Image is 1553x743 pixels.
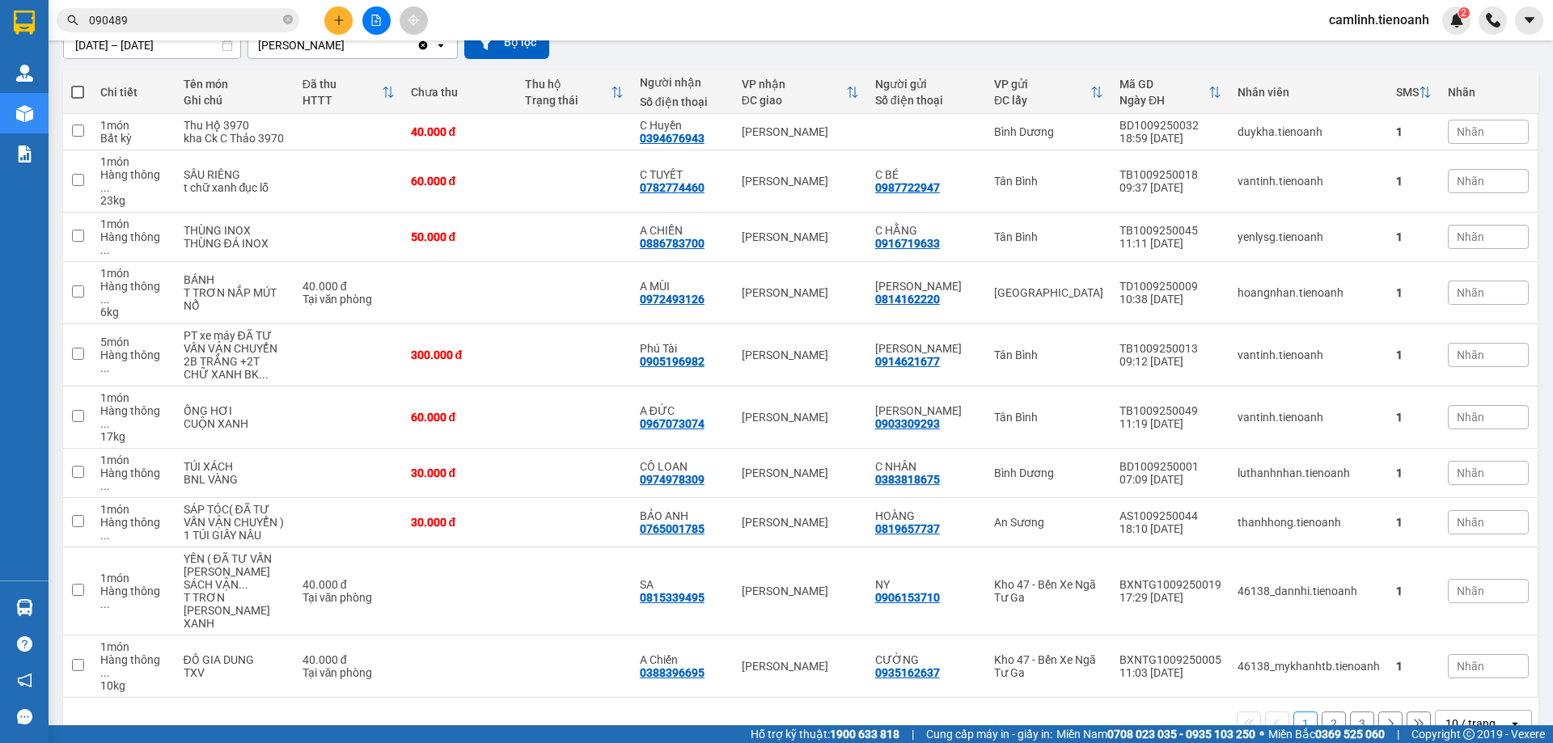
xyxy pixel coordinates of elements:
[100,597,110,610] span: ...
[1293,711,1318,736] button: 1
[1457,660,1484,673] span: Nhãn
[100,194,167,207] div: 23 kg
[303,653,395,666] div: 40.000 đ
[184,94,286,107] div: Ghi chú
[1396,585,1432,597] div: 1
[100,293,110,306] span: ...
[1119,417,1221,430] div: 11:19 [DATE]
[100,132,167,145] div: Bất kỳ
[184,237,286,250] div: THÙNG ĐÁ INOX
[1119,666,1221,679] div: 11:03 [DATE]
[875,404,978,417] div: MINH QUYÊN
[1458,7,1470,19] sup: 2
[1056,725,1255,743] span: Miền Nam
[640,522,705,535] div: 0765001785
[1396,348,1432,361] div: 1
[1119,473,1221,486] div: 07:09 [DATE]
[16,105,33,122] img: warehouse-icon
[1445,716,1496,732] div: 10 / trang
[640,132,705,145] div: 0394676943
[875,522,940,535] div: 0819657737
[640,237,705,250] div: 0886783700
[17,673,32,688] span: notification
[1238,86,1380,99] div: Nhân viên
[283,13,293,28] span: close-circle
[994,78,1090,91] div: VP gửi
[875,237,940,250] div: 0916719633
[100,466,167,492] div: Hàng thông thường
[994,348,1103,361] div: Tân Bình
[640,417,705,430] div: 0967073074
[100,306,167,319] div: 6 kg
[1119,224,1221,237] div: TB1009250045
[1268,725,1385,743] span: Miền Bắc
[994,94,1090,107] div: ĐC lấy
[100,243,110,256] span: ...
[1322,711,1346,736] button: 2
[1119,509,1221,522] div: AS1009250044
[986,71,1111,114] th: Toggle SortBy
[994,653,1103,679] div: Kho 47 - Bến Xe Ngã Tư Ga
[1457,175,1484,188] span: Nhãn
[1238,348,1380,361] div: vantinh.tienoanh
[100,417,110,430] span: ...
[640,509,726,522] div: BẢO ANH
[100,454,167,466] div: 1 món
[411,466,510,479] div: 30.000 đ
[1238,125,1380,138] div: duykha.tienoanh
[640,653,726,666] div: A Chiến
[184,460,286,473] div: TÚI XÁCH
[1238,585,1380,597] div: 46138_dannhi.tienoanh
[875,181,940,194] div: 0987722947
[1259,731,1264,737] span: ⚪️
[294,71,403,114] th: Toggle SortBy
[184,404,286,417] div: ỐNG HƠI
[994,466,1103,479] div: Bình Dương
[1457,286,1484,299] span: Nhãn
[640,591,705,604] div: 0815339495
[1119,578,1221,591] div: BXNTG1009250019
[100,361,110,374] span: ...
[184,473,286,486] div: BNL VÀNG
[875,666,940,679] div: 0935162637
[411,348,510,361] div: 300.000 đ
[417,39,430,52] svg: Clear value
[1448,86,1529,99] div: Nhãn
[362,6,391,35] button: file-add
[1119,78,1208,91] div: Mã GD
[1463,728,1475,740] span: copyright
[333,15,345,26] span: plus
[830,728,899,741] strong: 1900 633 818
[303,666,395,679] div: Tại văn phòng
[184,666,286,679] div: TXV
[640,181,705,194] div: 0782774460
[184,78,286,91] div: Tên món
[640,355,705,368] div: 0905196982
[875,224,978,237] div: C HẰNG
[1457,411,1484,424] span: Nhãn
[912,725,914,743] span: |
[875,473,940,486] div: 0383818675
[100,280,167,306] div: Hàng thông thường
[751,725,899,743] span: Hỗ trợ kỹ thuật:
[100,181,110,194] span: ...
[640,404,726,417] div: A ĐỨC
[994,516,1103,529] div: An Sương
[411,516,510,529] div: 30.000 đ
[370,15,382,26] span: file-add
[640,224,726,237] div: A CHIẾN
[1457,125,1484,138] span: Nhãn
[17,709,32,724] span: message
[1119,181,1221,194] div: 09:37 [DATE]
[875,653,978,666] div: CƯỜNG
[303,293,395,306] div: Tại văn phòng
[1457,516,1484,529] span: Nhãn
[875,509,978,522] div: HOÀNG
[303,94,382,107] div: HTTT
[184,224,286,237] div: THÙNG INOX
[100,119,167,132] div: 1 món
[1509,717,1521,730] svg: open
[742,411,859,424] div: [PERSON_NAME]
[303,578,395,591] div: 40.000 đ
[994,411,1103,424] div: Tân Bình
